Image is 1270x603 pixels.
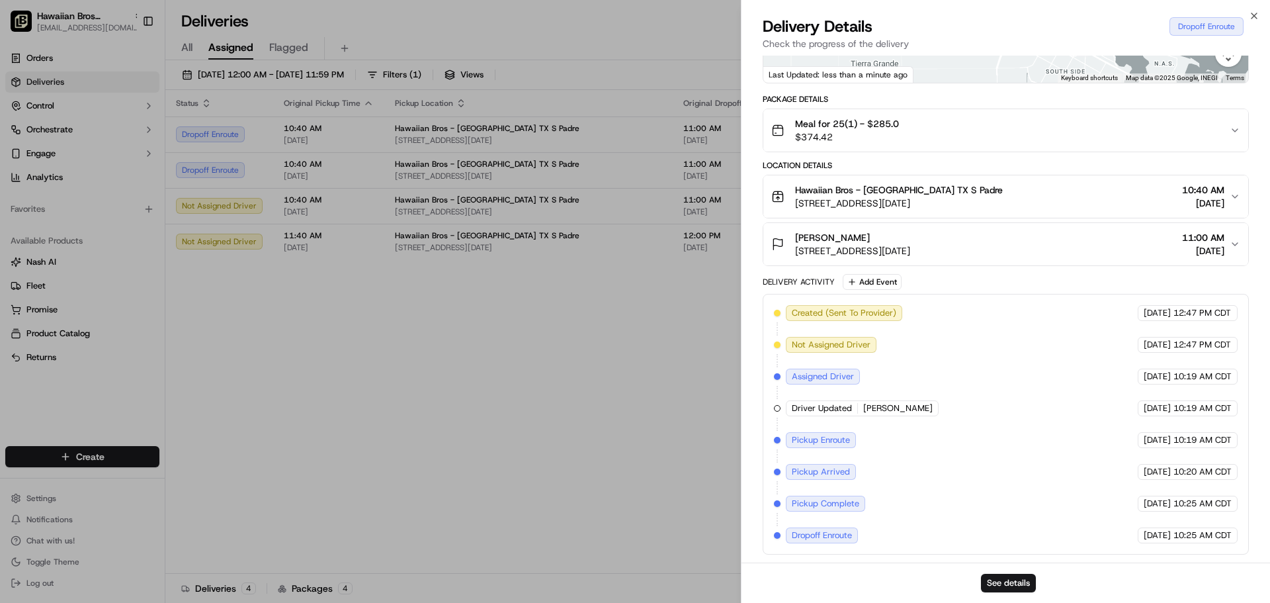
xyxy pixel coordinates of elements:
span: [STREET_ADDRESS][DATE] [795,197,1003,210]
span: [STREET_ADDRESS][DATE] [795,244,910,257]
span: Not Assigned Driver [792,339,870,351]
span: [DATE] [1144,434,1171,446]
span: Pickup Enroute [792,434,850,446]
span: API Documentation [125,192,212,205]
span: 10:19 AM CDT [1173,402,1232,414]
span: [DATE] [1182,244,1224,257]
span: [PERSON_NAME] [795,231,870,244]
span: 12:47 PM CDT [1173,339,1231,351]
span: [PERSON_NAME] [863,402,933,414]
div: Delivery Activity [763,277,835,287]
a: 📗Knowledge Base [8,187,106,210]
span: [DATE] [1144,307,1171,319]
span: 12:47 PM CDT [1173,307,1231,319]
img: Google [767,66,810,83]
span: [DATE] [1144,402,1171,414]
span: Assigned Driver [792,371,854,383]
span: Pylon [132,224,160,234]
span: 10:40 AM [1182,183,1224,197]
span: Driver Updated [792,402,852,414]
div: Package Details [763,94,1249,105]
span: 10:19 AM CDT [1173,371,1232,383]
button: Keyboard shortcuts [1061,73,1118,83]
span: [DATE] [1144,530,1171,541]
span: Hawaiian Bros - [GEOGRAPHIC_DATA] TX S Padre [795,183,1003,197]
span: Delivery Details [763,16,872,37]
button: Hawaiian Bros - [GEOGRAPHIC_DATA] TX S Padre[STREET_ADDRESS][DATE]10:40 AM[DATE] [763,175,1248,218]
a: Open this area in Google Maps (opens a new window) [767,66,810,83]
span: 11:00 AM [1182,231,1224,244]
button: Meal for 25(1) - $285.0$374.42 [763,109,1248,152]
span: Pickup Arrived [792,466,850,478]
button: Start new chat [225,130,241,146]
div: 📗 [13,193,24,204]
div: Start new chat [45,126,217,140]
span: 10:25 AM CDT [1173,530,1232,541]
span: Map data ©2025 Google, INEGI [1126,74,1218,81]
img: Nash [13,13,40,40]
span: [DATE] [1144,466,1171,478]
span: 10:19 AM CDT [1173,434,1232,446]
button: [PERSON_NAME][STREET_ADDRESS][DATE]11:00 AM[DATE] [763,223,1248,265]
p: Check the progress of the delivery [763,37,1249,50]
span: Created (Sent To Provider) [792,307,896,319]
span: [DATE] [1144,339,1171,351]
span: Knowledge Base [26,192,101,205]
span: $374.42 [795,130,899,144]
div: We're available if you need us! [45,140,167,150]
span: [DATE] [1144,371,1171,383]
span: Meal for 25(1) - $285.0 [795,117,899,130]
span: Pickup Complete [792,498,859,510]
span: [DATE] [1144,498,1171,510]
p: Welcome 👋 [13,53,241,74]
input: Got a question? Start typing here... [34,85,238,99]
span: 10:25 AM CDT [1173,498,1232,510]
a: 💻API Documentation [106,187,218,210]
a: Terms (opens in new tab) [1226,74,1244,81]
img: 1736555255976-a54dd68f-1ca7-489b-9aae-adbdc363a1c4 [13,126,37,150]
span: [DATE] [1182,197,1224,210]
button: Add Event [843,274,902,290]
div: Last Updated: less than a minute ago [763,66,913,83]
div: Location Details [763,160,1249,171]
div: 💻 [112,193,122,204]
button: See details [981,574,1036,592]
a: Powered byPylon [93,224,160,234]
span: 10:20 AM CDT [1173,466,1232,478]
span: Dropoff Enroute [792,530,852,541]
